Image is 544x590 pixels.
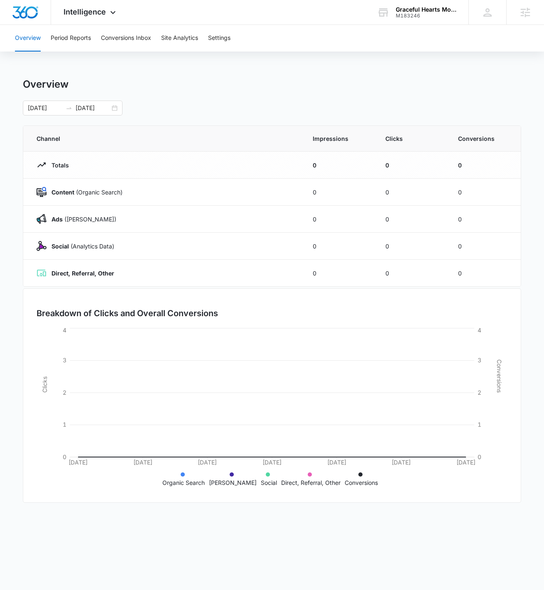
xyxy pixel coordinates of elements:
[456,459,475,466] tspan: [DATE]
[37,241,47,251] img: Social
[208,25,230,52] button: Settings
[261,478,277,487] p: Social
[51,216,63,223] strong: Ads
[15,25,41,52] button: Overview
[76,103,110,113] input: End date
[303,152,375,179] td: 0
[448,206,521,233] td: 0
[198,459,217,466] tspan: [DATE]
[51,243,69,250] strong: Social
[37,134,293,143] span: Channel
[396,13,456,19] div: account id
[69,459,88,466] tspan: [DATE]
[396,6,456,13] div: account name
[28,103,62,113] input: Start date
[345,478,378,487] p: Conversions
[101,25,151,52] button: Conversions Inbox
[478,327,481,334] tspan: 4
[262,459,282,466] tspan: [DATE]
[303,179,375,206] td: 0
[478,389,481,396] tspan: 2
[66,105,72,111] span: to
[478,356,481,364] tspan: 3
[327,459,346,466] tspan: [DATE]
[303,260,375,287] td: 0
[63,421,66,428] tspan: 1
[303,233,375,260] td: 0
[162,478,205,487] p: Organic Search
[375,179,448,206] td: 0
[37,214,47,224] img: Ads
[23,78,69,91] h1: Overview
[448,152,521,179] td: 0
[63,453,66,460] tspan: 0
[37,307,218,320] h3: Breakdown of Clicks and Overall Conversions
[375,260,448,287] td: 0
[47,215,116,224] p: ([PERSON_NAME])
[66,105,72,111] span: swap-right
[303,206,375,233] td: 0
[209,478,257,487] p: [PERSON_NAME]
[385,134,438,143] span: Clicks
[51,189,74,196] strong: Content
[478,421,481,428] tspan: 1
[281,478,341,487] p: Direct, Referral, Other
[313,134,365,143] span: Impressions
[47,188,123,197] p: (Organic Search)
[478,453,481,460] tspan: 0
[51,270,114,277] strong: Direct, Referral, Other
[63,389,66,396] tspan: 2
[448,260,521,287] td: 0
[63,327,66,334] tspan: 4
[41,376,48,393] tspan: Clicks
[63,356,66,364] tspan: 3
[51,25,91,52] button: Period Reports
[47,242,114,251] p: (Analytics Data)
[458,134,507,143] span: Conversions
[37,187,47,197] img: Content
[496,359,503,393] tspan: Conversions
[375,206,448,233] td: 0
[375,152,448,179] td: 0
[448,233,521,260] td: 0
[64,7,106,16] span: Intelligence
[448,179,521,206] td: 0
[392,459,411,466] tspan: [DATE]
[161,25,198,52] button: Site Analytics
[375,233,448,260] td: 0
[133,459,152,466] tspan: [DATE]
[47,161,69,170] p: Totals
